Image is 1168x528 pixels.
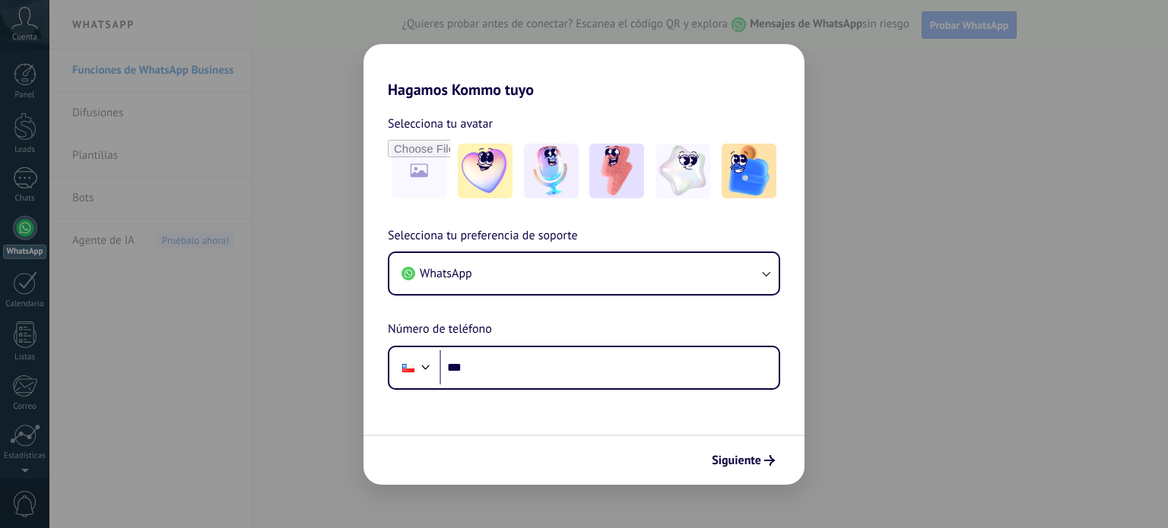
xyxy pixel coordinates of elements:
[589,144,644,198] img: -3.jpeg
[524,144,579,198] img: -2.jpeg
[363,44,805,99] h2: Hagamos Kommo tuyo
[655,144,710,198] img: -4.jpeg
[388,114,493,134] span: Selecciona tu avatar
[722,144,776,198] img: -5.jpeg
[420,266,472,281] span: WhatsApp
[705,447,782,473] button: Siguiente
[458,144,513,198] img: -1.jpeg
[388,320,492,340] span: Número de teléfono
[712,455,761,466] span: Siguiente
[389,253,779,294] button: WhatsApp
[388,226,578,246] span: Selecciona tu preferencia de soporte
[394,352,423,384] div: Chile: + 56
